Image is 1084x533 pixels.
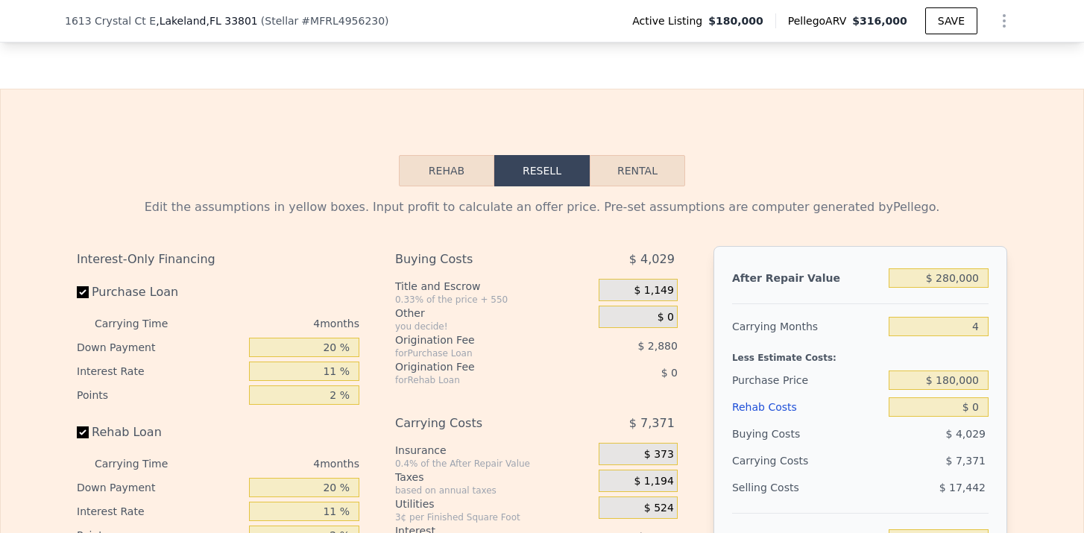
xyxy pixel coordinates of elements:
[77,499,243,523] div: Interest Rate
[634,475,673,488] span: $ 1,194
[77,198,1007,216] div: Edit the assumptions in yellow boxes. Input profit to calculate an offer price. Pre-set assumptio...
[939,482,986,493] span: $ 17,442
[395,458,593,470] div: 0.4% of the After Repair Value
[198,312,359,335] div: 4 months
[634,284,673,297] span: $ 1,149
[77,335,243,359] div: Down Payment
[395,294,593,306] div: 0.33% of the price + 550
[732,367,883,394] div: Purchase Price
[77,359,243,383] div: Interest Rate
[946,428,986,440] span: $ 4,029
[732,447,825,474] div: Carrying Costs
[632,13,708,28] span: Active Listing
[637,340,677,352] span: $ 2,880
[395,511,593,523] div: 3¢ per Finished Square Foot
[644,502,674,515] span: $ 524
[644,448,674,461] span: $ 373
[77,246,359,273] div: Interest-Only Financing
[708,13,763,28] span: $180,000
[658,311,674,324] span: $ 0
[198,452,359,476] div: 4 months
[629,410,675,437] span: $ 7,371
[77,383,243,407] div: Points
[395,443,593,458] div: Insurance
[261,13,389,28] div: ( )
[395,410,561,437] div: Carrying Costs
[494,155,590,186] button: Resell
[661,367,678,379] span: $ 0
[732,265,883,291] div: After Repair Value
[732,313,883,340] div: Carrying Months
[590,155,685,186] button: Rental
[395,279,593,294] div: Title and Escrow
[77,476,243,499] div: Down Payment
[77,279,243,306] label: Purchase Loan
[156,13,258,28] span: , Lakeland
[989,6,1019,36] button: Show Options
[77,286,89,298] input: Purchase Loan
[95,452,192,476] div: Carrying Time
[301,15,385,27] span: # MFRL4956230
[395,321,593,332] div: you decide!
[629,246,675,273] span: $ 4,029
[395,359,561,374] div: Origination Fee
[265,15,298,27] span: Stellar
[399,155,494,186] button: Rehab
[395,496,593,511] div: Utilities
[395,470,593,485] div: Taxes
[395,332,561,347] div: Origination Fee
[732,420,883,447] div: Buying Costs
[852,15,907,27] span: $316,000
[206,15,257,27] span: , FL 33801
[95,312,192,335] div: Carrying Time
[395,306,593,321] div: Other
[395,347,561,359] div: for Purchase Loan
[946,455,986,467] span: $ 7,371
[395,485,593,496] div: based on annual taxes
[732,474,883,501] div: Selling Costs
[395,246,561,273] div: Buying Costs
[732,394,883,420] div: Rehab Costs
[395,374,561,386] div: for Rehab Loan
[65,13,156,28] span: 1613 Crystal Ct E
[925,7,977,34] button: SAVE
[732,340,989,367] div: Less Estimate Costs:
[77,426,89,438] input: Rehab Loan
[77,419,243,446] label: Rehab Loan
[788,13,853,28] span: Pellego ARV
